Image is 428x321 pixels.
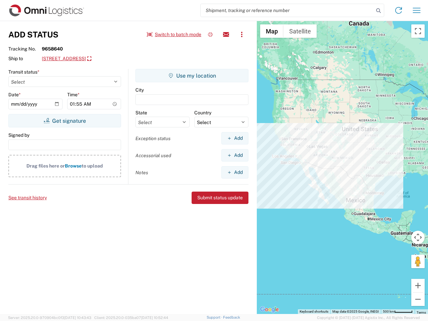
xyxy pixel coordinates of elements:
[258,305,281,314] a: Open this area in Google Maps (opens a new window)
[135,170,148,176] label: Notes
[201,4,374,17] input: Shipment, tracking or reference number
[284,24,317,38] button: Show satellite imagery
[65,163,82,169] span: Browse
[411,231,425,244] button: Map camera controls
[82,163,103,169] span: to upload
[135,69,248,82] button: Use my location
[260,24,284,38] button: Show street map
[223,315,240,319] a: Feedback
[411,279,425,292] button: Zoom in
[417,311,426,314] a: Terms
[8,69,39,75] label: Transit status
[383,310,394,313] span: 500 km
[221,149,248,162] button: Add
[332,310,379,313] span: Map data ©2025 Google, INEGI
[141,316,168,320] span: [DATE] 10:52:44
[411,24,425,38] button: Toggle fullscreen view
[8,316,91,320] span: Server: 2025.20.0-970904bc0f3
[381,309,415,314] button: Map Scale: 500 km per 51 pixels
[64,316,91,320] span: [DATE] 10:43:43
[26,163,65,169] span: Drag files here or
[8,114,121,127] button: Get signature
[42,53,91,65] a: [STREET_ADDRESS]
[221,166,248,179] button: Add
[194,110,211,116] label: Country
[135,87,144,93] label: City
[8,46,42,52] span: Tracking No.
[258,305,281,314] img: Google
[135,152,171,158] label: Accessorial used
[8,30,59,39] h3: Add Status
[147,29,201,40] button: Switch to batch mode
[8,92,21,98] label: Date
[94,316,168,320] span: Client: 2025.20.0-035ba07
[135,135,171,141] label: Exception status
[317,315,420,321] span: Copyright © [DATE]-[DATE] Agistix Inc., All Rights Reserved
[221,132,248,144] button: Add
[207,315,223,319] a: Support
[67,92,80,98] label: Time
[8,56,42,62] span: Ship to
[192,192,248,204] button: Submit status update
[8,132,29,138] label: Signed by
[300,309,328,314] button: Keyboard shortcuts
[411,293,425,306] button: Zoom out
[411,255,425,268] button: Drag Pegman onto the map to open Street View
[8,192,47,203] button: See transit history
[42,46,63,52] strong: 9658640
[135,110,147,116] label: State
